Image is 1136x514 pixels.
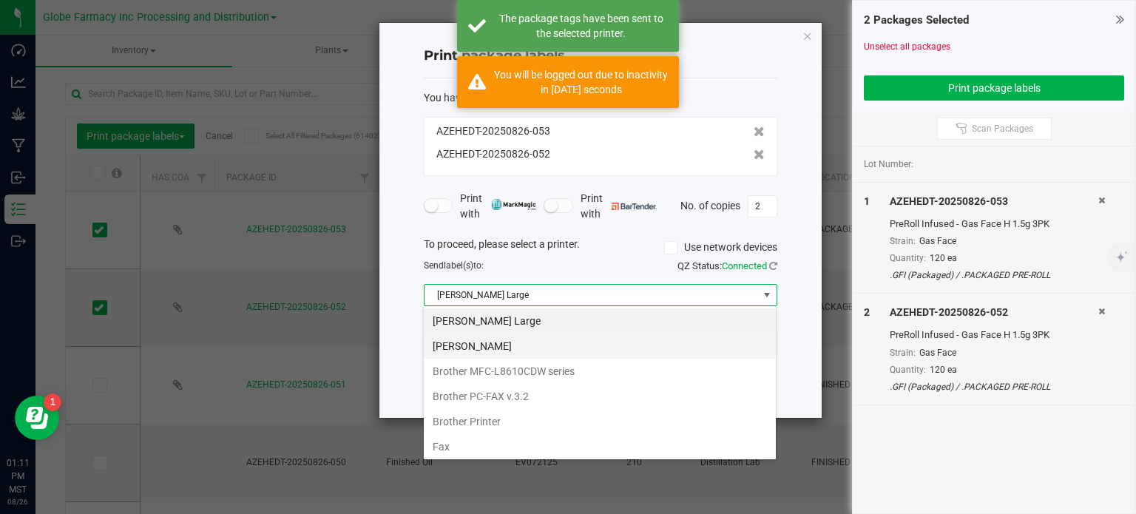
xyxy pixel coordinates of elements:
[864,158,913,171] span: Lot Number:
[930,253,957,263] span: 120 ea
[864,306,870,318] span: 2
[413,317,788,333] div: Select a label template.
[890,380,1098,393] div: .GFI (Packaged) / .PACKAGED PRE-ROLL
[890,305,1098,320] div: AZEHEDT-20250826-052
[460,191,536,222] span: Print with
[424,47,777,66] h4: Print package labels
[664,240,777,255] label: Use network devices
[436,146,550,162] span: AZEHEDT-20250826-052
[680,199,740,211] span: No. of copies
[677,260,777,271] span: QZ Status:
[436,124,550,139] span: AZEHEDT-20250826-053
[890,348,916,358] span: Strain:
[890,194,1098,209] div: AZEHEDT-20250826-053
[919,348,956,358] span: Gas Face
[864,41,950,52] a: Unselect all packages
[612,203,657,210] img: bartender.png
[494,11,668,41] div: The package tags have been sent to the selected printer.
[494,67,668,97] div: You will be logged out due to inactivity in 1148 seconds
[15,396,59,440] iframe: Resource center
[890,217,1098,231] div: PreRoll Infused - Gas Face H 1.5g 3PK
[424,359,776,384] li: Brother MFC-L8610CDW series
[424,92,620,104] span: You have selected 2 package labels to print
[44,393,61,411] iframe: Resource center unread badge
[919,236,956,246] span: Gas Face
[491,199,536,210] img: mark_magic_cybra.png
[424,409,776,434] li: Brother Printer
[581,191,657,222] span: Print with
[425,285,758,305] span: [PERSON_NAME] Large
[424,434,776,459] li: Fax
[890,236,916,246] span: Strain:
[424,384,776,409] li: Brother PC-FAX v.3.2
[444,260,473,271] span: label(s)
[972,123,1033,135] span: Scan Packages
[890,328,1098,342] div: PreRoll Infused - Gas Face H 1.5g 3PK
[424,334,776,359] li: [PERSON_NAME]
[722,260,767,271] span: Connected
[424,260,484,271] span: Send to:
[930,365,957,375] span: 120 ea
[413,237,788,259] div: To proceed, please select a printer.
[424,90,777,106] div: :
[864,195,870,207] span: 1
[890,253,926,263] span: Quantity:
[890,268,1098,282] div: .GFI (Packaged) / .PACKAGED PRE-ROLL
[424,308,776,334] li: [PERSON_NAME] Large
[864,75,1124,101] button: Print package labels
[890,365,926,375] span: Quantity:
